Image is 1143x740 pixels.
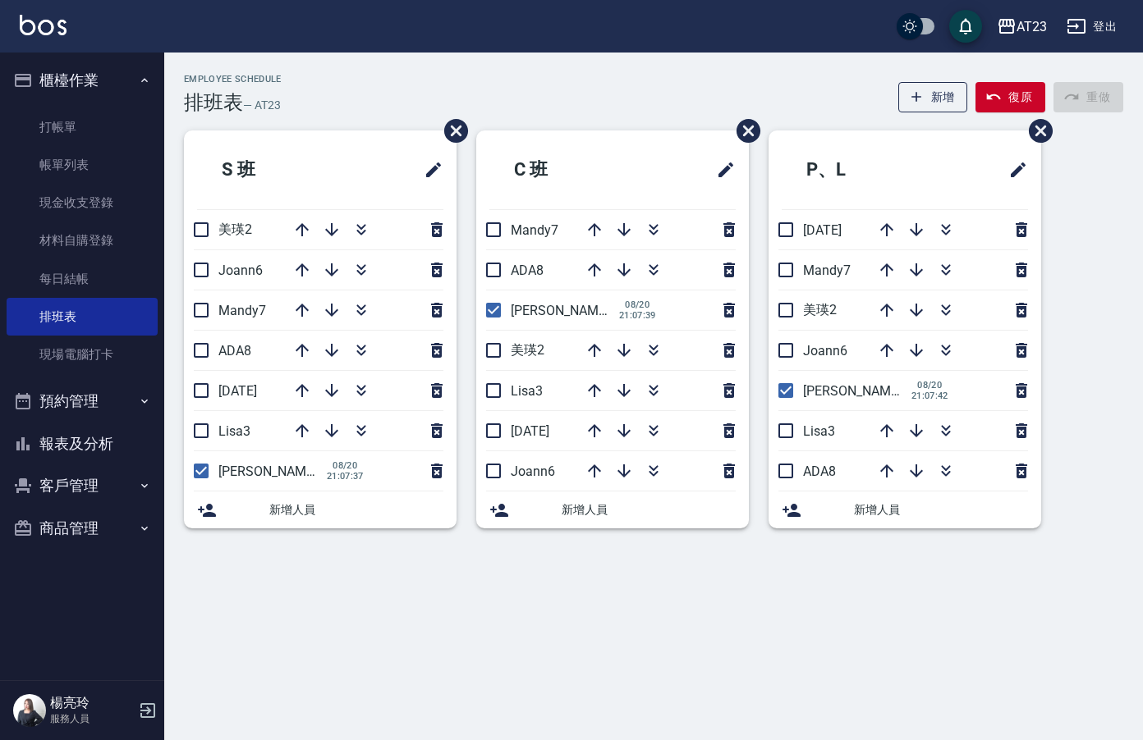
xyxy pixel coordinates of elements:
span: 修改班表的標題 [414,150,443,190]
div: 新增人員 [184,491,457,528]
span: 刪除班表 [1017,107,1055,155]
a: 排班表 [7,298,158,336]
a: 材料自購登錄 [7,222,158,259]
span: Mandy7 [511,222,558,238]
a: 打帳單 [7,108,158,146]
span: Joann6 [511,464,555,479]
span: 美瑛2 [511,342,544,358]
span: Joann6 [218,263,263,278]
span: [PERSON_NAME]19 [803,383,916,399]
span: 修改班表的標題 [998,150,1028,190]
span: [PERSON_NAME]19 [511,303,624,318]
button: 報表及分析 [7,423,158,465]
span: 美瑛2 [803,302,837,317]
span: 美瑛2 [218,222,252,237]
span: [PERSON_NAME]19 [218,464,332,479]
button: 櫃檯作業 [7,59,158,102]
div: 新增人員 [769,491,1041,528]
span: [DATE] [218,383,257,399]
button: 商品管理 [7,507,158,550]
span: 新增人員 [562,501,736,518]
span: 08/20 [619,299,656,310]
p: 服務人員 [50,711,134,726]
button: AT23 [990,10,1053,43]
button: 復原 [975,82,1045,112]
a: 現金收支登錄 [7,184,158,222]
h3: 排班表 [184,91,243,114]
span: 新增人員 [269,501,443,518]
span: Lisa3 [218,423,250,439]
span: 21:07:39 [619,310,656,321]
span: Lisa3 [803,423,835,439]
img: Logo [20,15,67,35]
button: 登出 [1060,11,1123,42]
span: Mandy7 [803,263,851,278]
span: 08/20 [911,380,948,391]
img: Person [13,694,46,727]
span: ADA8 [218,343,251,359]
h2: S 班 [197,140,347,199]
span: [DATE] [803,222,842,238]
h2: P、L [782,140,934,199]
div: 新增人員 [476,491,749,528]
h5: 楊亮玲 [50,695,134,711]
a: 每日結帳 [7,260,158,298]
button: 客戶管理 [7,464,158,507]
div: AT23 [1017,16,1047,37]
span: 修改班表的標題 [706,150,736,190]
span: 刪除班表 [432,107,471,155]
span: Lisa3 [511,383,543,399]
button: save [949,10,982,43]
span: 刪除班表 [724,107,763,155]
h6: — AT23 [243,97,281,114]
a: 現場電腦打卡 [7,336,158,373]
span: [DATE] [511,423,549,439]
span: ADA8 [803,464,836,479]
span: 21:07:37 [327,471,364,482]
span: Joann6 [803,343,847,359]
a: 帳單列表 [7,146,158,184]
button: 新增 [898,82,968,112]
span: ADA8 [511,263,544,278]
h2: Employee Schedule [184,74,282,85]
span: 08/20 [327,460,364,471]
span: 新增人員 [854,501,1028,518]
button: 預約管理 [7,380,158,423]
h2: C 班 [489,140,639,199]
span: Mandy7 [218,303,266,318]
span: 21:07:42 [911,391,948,401]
